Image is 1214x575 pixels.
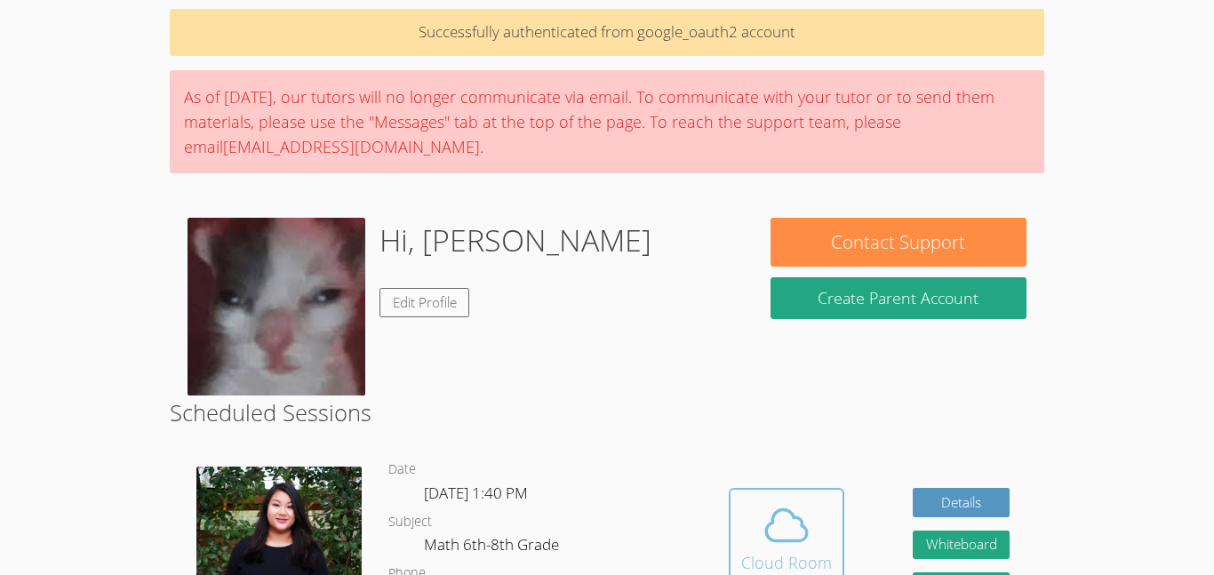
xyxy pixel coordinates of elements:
[913,531,1010,560] button: Whiteboard
[188,218,365,395] img: Screenshot%202024-11-12%2011.19.09%20AM.png
[424,532,563,563] dd: Math 6th-8th Grade
[741,550,832,575] div: Cloud Room
[424,483,528,503] span: [DATE] 1:40 PM
[388,459,416,481] dt: Date
[379,288,470,317] a: Edit Profile
[771,218,1026,267] button: Contact Support
[388,511,432,533] dt: Subject
[170,9,1044,56] p: Successfully authenticated from google_oauth2 account
[771,277,1026,319] button: Create Parent Account
[170,395,1044,429] h2: Scheduled Sessions
[913,488,1010,517] a: Details
[379,218,651,263] h1: Hi, [PERSON_NAME]
[170,70,1044,173] div: As of [DATE], our tutors will no longer communicate via email. To communicate with your tutor or ...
